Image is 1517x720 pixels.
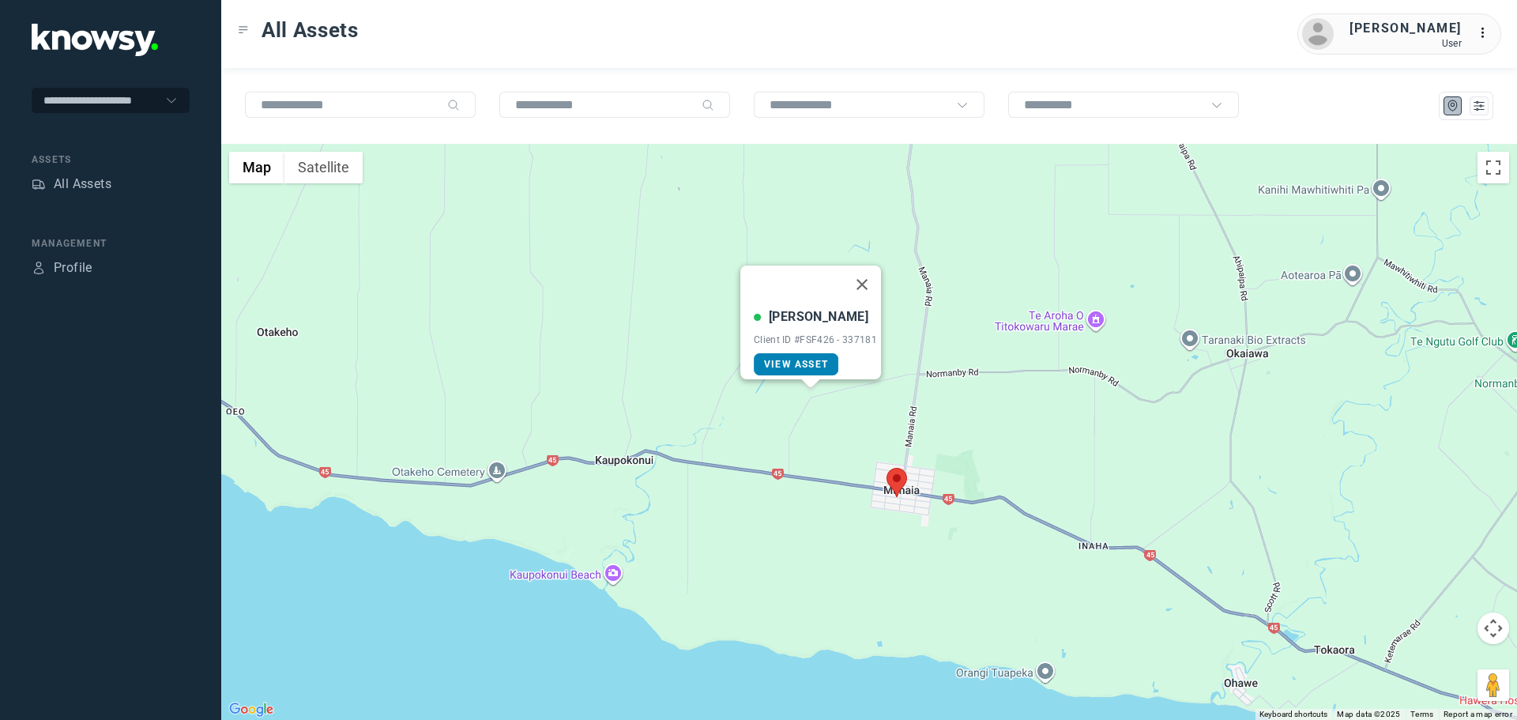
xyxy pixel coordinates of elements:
[1446,99,1460,113] div: Map
[1259,709,1327,720] button: Keyboard shortcuts
[1410,710,1434,718] a: Terms
[447,99,460,111] div: Search
[32,261,46,275] div: Profile
[32,24,158,56] img: Application Logo
[32,236,190,251] div: Management
[1472,99,1486,113] div: List
[1302,18,1334,50] img: avatar.png
[702,99,714,111] div: Search
[1444,710,1512,718] a: Report a map error
[1349,19,1462,38] div: [PERSON_NAME]
[54,258,92,277] div: Profile
[769,307,868,326] div: [PERSON_NAME]
[1337,710,1401,718] span: Map data ©2025
[284,152,363,183] button: Show satellite imagery
[754,353,838,375] a: View Asset
[32,258,92,277] a: ProfileProfile
[262,16,359,44] span: All Assets
[32,153,190,167] div: Assets
[754,334,877,345] div: Client ID #FSF426 - 337181
[1477,24,1496,43] div: :
[32,175,111,194] a: AssetsAll Assets
[764,359,828,370] span: View Asset
[843,266,881,303] button: Close
[1478,27,1494,39] tspan: ...
[225,699,277,720] img: Google
[1477,24,1496,45] div: :
[1477,669,1509,701] button: Drag Pegman onto the map to open Street View
[238,25,249,36] div: Toggle Menu
[1477,152,1509,183] button: Toggle fullscreen view
[1349,38,1462,49] div: User
[32,177,46,191] div: Assets
[229,152,284,183] button: Show street map
[1477,613,1509,644] button: Map camera controls
[54,175,111,194] div: All Assets
[225,699,277,720] a: Open this area in Google Maps (opens a new window)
